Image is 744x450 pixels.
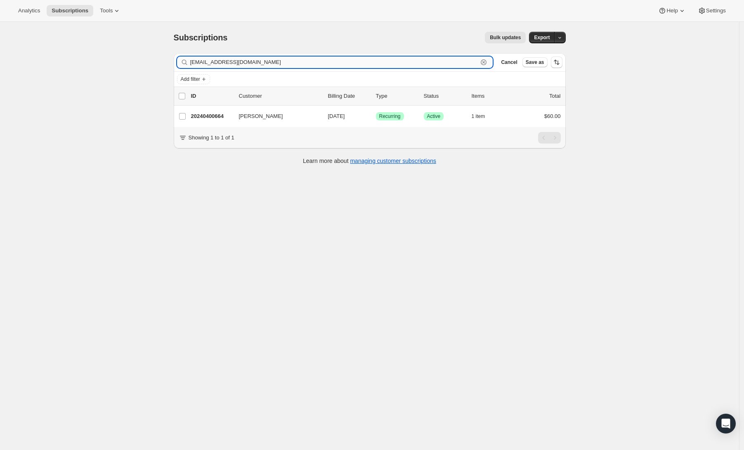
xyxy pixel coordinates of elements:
button: Cancel [498,57,520,67]
button: Clear [479,58,488,66]
div: Type [376,92,417,100]
span: [PERSON_NAME] [239,112,283,120]
p: 20240400664 [191,112,232,120]
input: Filter subscribers [190,57,478,68]
button: [PERSON_NAME] [234,110,316,123]
span: Save as [526,59,544,66]
div: Items [472,92,513,100]
p: Learn more about [303,157,436,165]
p: Customer [239,92,321,100]
div: IDCustomerBilling DateTypeStatusItemsTotal [191,92,561,100]
button: Add filter [177,74,210,84]
span: Subscriptions [174,33,228,42]
button: Sort the results [551,57,562,68]
button: Bulk updates [485,32,526,43]
p: Showing 1 to 1 of 1 [189,134,234,142]
span: Active [427,113,441,120]
button: Help [653,5,691,16]
span: Subscriptions [52,7,88,14]
div: 20240400664[PERSON_NAME][DATE]SuccessRecurringSuccessActive1 item$60.00 [191,111,561,122]
span: Cancel [501,59,517,66]
span: [DATE] [328,113,345,119]
span: Help [666,7,678,14]
span: Analytics [18,7,40,14]
span: Tools [100,7,113,14]
span: Recurring [379,113,401,120]
p: Billing Date [328,92,369,100]
a: managing customer subscriptions [350,158,436,164]
span: Export [534,34,550,41]
button: 1 item [472,111,494,122]
span: $60.00 [544,113,561,119]
p: ID [191,92,232,100]
button: Subscriptions [47,5,93,16]
span: Bulk updates [490,34,521,41]
button: Save as [522,57,548,67]
p: Status [424,92,465,100]
span: Settings [706,7,726,14]
button: Export [529,32,555,43]
button: Settings [693,5,731,16]
button: Tools [95,5,126,16]
div: Open Intercom Messenger [716,414,736,434]
nav: Pagination [538,132,561,144]
span: 1 item [472,113,485,120]
span: Add filter [181,76,200,82]
button: Analytics [13,5,45,16]
p: Total [549,92,560,100]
